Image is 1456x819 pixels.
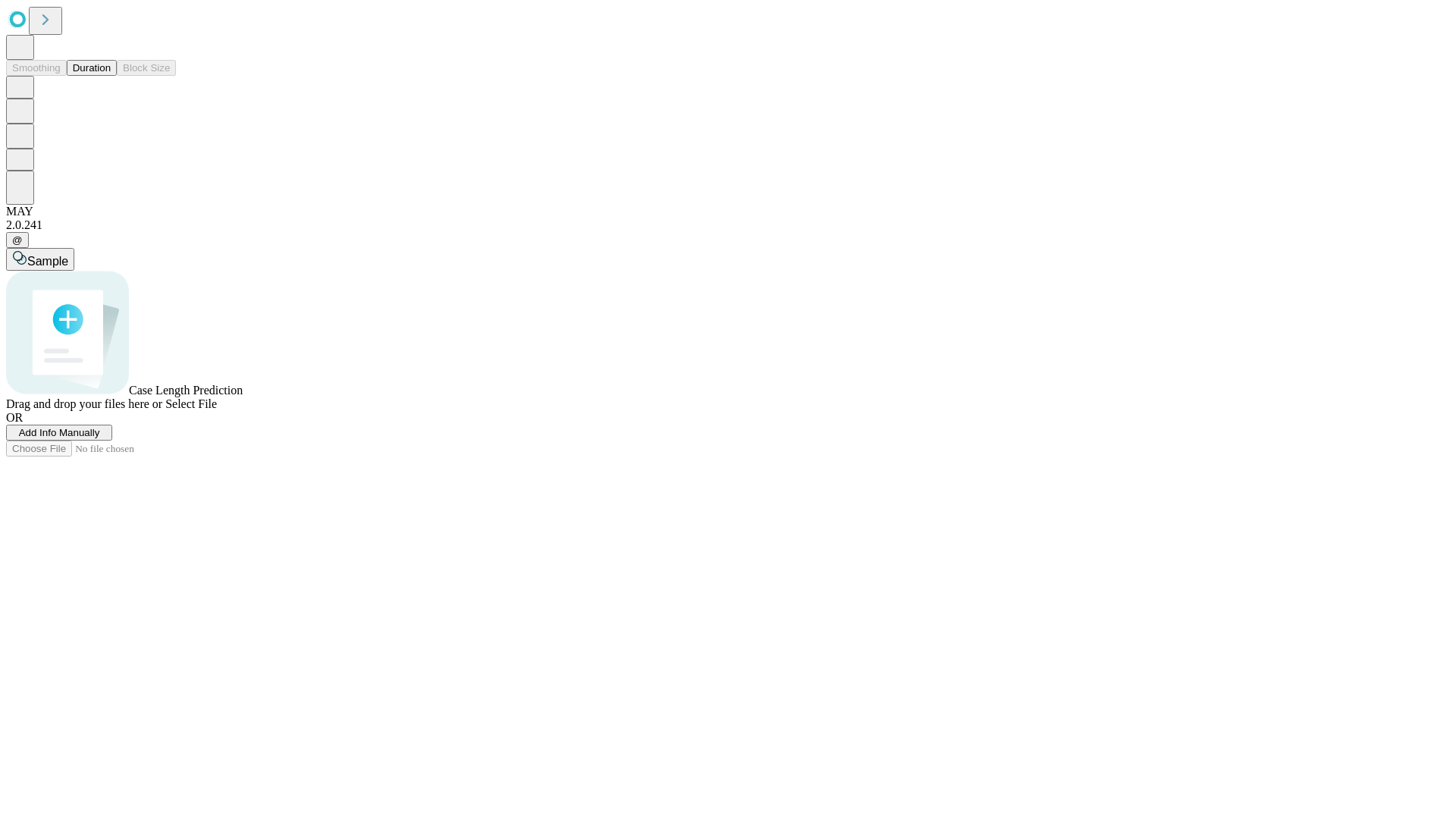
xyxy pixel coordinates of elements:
[6,218,1450,232] div: 2.0.241
[129,384,243,397] span: Case Length Prediction
[117,60,176,76] button: Block Size
[165,397,217,410] span: Select File
[27,255,68,268] span: Sample
[6,397,162,410] span: Drag and drop your files here or
[6,411,23,424] span: OR
[6,248,74,271] button: Sample
[6,232,29,248] button: @
[6,205,1450,218] div: MAY
[12,234,23,246] span: @
[6,60,67,76] button: Smoothing
[6,425,112,441] button: Add Info Manually
[67,60,117,76] button: Duration
[19,427,100,438] span: Add Info Manually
